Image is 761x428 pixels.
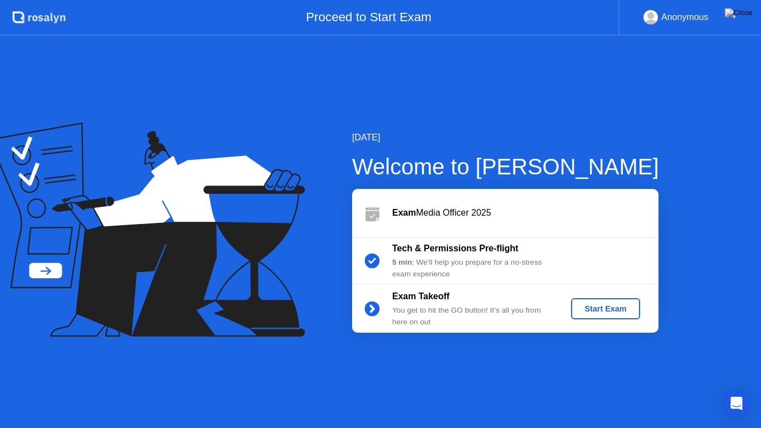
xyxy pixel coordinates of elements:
img: Close [725,8,753,17]
b: 5 min [392,258,412,266]
div: Start Exam [575,304,635,313]
div: Anonymous [661,10,709,25]
div: Welcome to [PERSON_NAME] [352,150,659,183]
b: Tech & Permissions Pre-flight [392,244,518,253]
b: Exam Takeoff [392,291,450,301]
b: Exam [392,208,416,217]
div: Open Intercom Messenger [723,390,750,417]
div: [DATE] [352,131,659,144]
div: You get to hit the GO button! It’s all you from here on out [392,305,553,328]
div: : We’ll help you prepare for a no-stress exam experience [392,257,553,280]
button: Start Exam [571,298,640,319]
div: Media Officer 2025 [392,206,658,220]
